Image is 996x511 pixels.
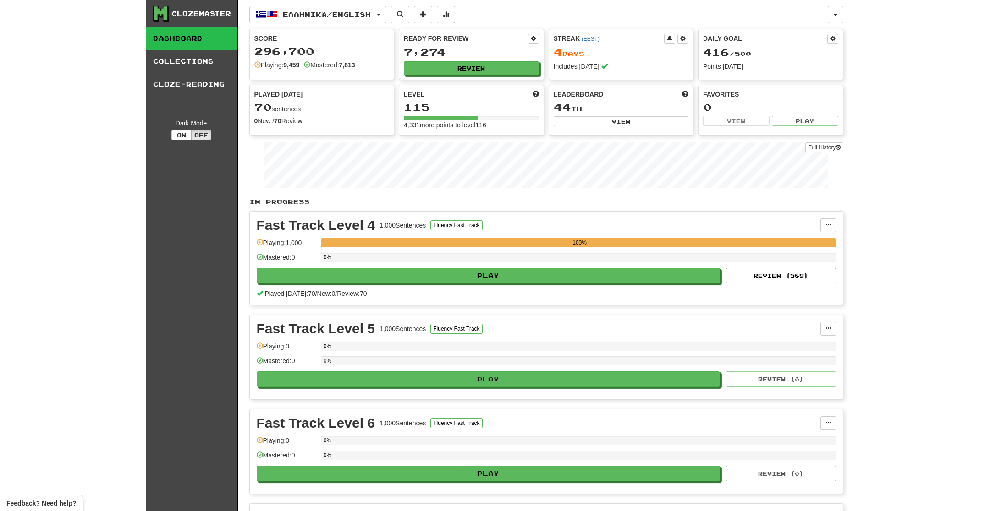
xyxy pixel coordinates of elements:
[430,220,482,230] button: Fluency Fast Track
[380,419,426,428] div: 1,000 Sentences
[554,102,689,114] div: th
[682,90,688,99] span: This week in points, UTC
[283,61,299,69] strong: 9,459
[324,238,836,247] div: 100%
[703,34,827,44] div: Daily Goal
[703,50,751,58] span: / 500
[554,116,689,126] button: View
[6,499,76,508] span: Open feedback widget
[304,60,355,70] div: Mastered:
[257,416,375,430] div: Fast Track Level 6
[254,102,390,114] div: sentences
[582,36,600,42] a: (EEST)
[249,197,843,207] p: In Progress
[726,371,836,387] button: Review (0)
[254,34,390,43] div: Score
[404,34,528,43] div: Ready for Review
[254,90,303,99] span: Played [DATE]
[257,466,721,481] button: Play
[146,50,237,73] a: Collections
[554,62,689,71] div: Includes [DATE]!
[430,324,482,334] button: Fluency Fast Track
[404,90,424,99] span: Level
[380,324,426,333] div: 1,000 Sentences
[274,117,281,125] strong: 70
[772,116,838,126] button: Play
[533,90,539,99] span: Score more points to level up
[339,61,355,69] strong: 7,613
[171,130,192,140] button: On
[254,116,390,125] div: New / Review
[254,46,390,57] div: 296,700
[404,47,539,58] div: 7,274
[380,221,426,230] div: 1,000 Sentences
[146,27,237,50] a: Dashboard
[554,101,571,114] span: 44
[554,46,562,59] span: 4
[703,102,838,113] div: 0
[554,47,689,59] div: Day s
[335,290,337,297] span: /
[257,322,375,336] div: Fast Track Level 5
[257,451,316,466] div: Mastered: 0
[315,290,317,297] span: /
[254,60,300,70] div: Playing:
[404,120,539,130] div: 4,331 more points to level 116
[554,90,604,99] span: Leaderboard
[337,290,367,297] span: Review: 70
[404,61,539,75] button: Review
[153,119,230,128] div: Dark Mode
[191,130,211,140] button: Off
[703,46,729,59] span: 416
[703,116,770,126] button: View
[257,342,316,357] div: Playing: 0
[257,371,721,387] button: Play
[257,218,375,232] div: Fast Track Level 4
[703,62,838,71] div: Points [DATE]
[404,102,539,113] div: 115
[254,101,272,114] span: 70
[391,6,409,23] button: Search sentences
[554,34,665,43] div: Streak
[283,11,371,18] span: Ελληνικά / English
[254,117,258,125] strong: 0
[257,356,316,371] div: Mastered: 0
[726,268,836,283] button: Review (589)
[146,73,237,96] a: Cloze-Reading
[726,466,836,481] button: Review (0)
[257,268,721,283] button: Play
[414,6,432,23] button: Add sentence to collection
[317,290,336,297] span: New: 0
[257,238,316,253] div: Playing: 1,000
[257,436,316,451] div: Playing: 0
[430,418,482,428] button: Fluency Fast Track
[437,6,455,23] button: More stats
[805,142,843,152] a: Full History
[257,253,316,268] div: Mastered: 0
[249,6,386,23] button: Ελληνικά/English
[703,90,838,99] div: Favorites
[264,290,315,297] span: Played [DATE]: 70
[171,9,231,18] div: Clozemaster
